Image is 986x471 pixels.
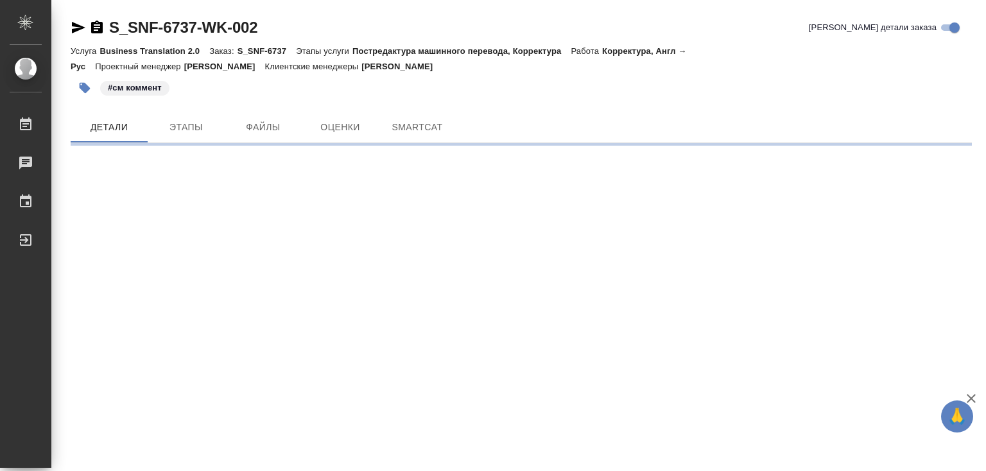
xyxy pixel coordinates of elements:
[232,119,294,135] span: Файлы
[265,62,362,71] p: Клиентские менеджеры
[71,74,99,102] button: Добавить тэг
[361,62,442,71] p: [PERSON_NAME]
[95,62,184,71] p: Проектный менеджер
[386,119,448,135] span: SmartCat
[184,62,265,71] p: [PERSON_NAME]
[109,19,257,36] a: S_SNF-6737-WK-002
[946,403,968,430] span: 🙏
[296,46,352,56] p: Этапы услуги
[309,119,371,135] span: Оценки
[238,46,297,56] p: S_SNF-6737
[571,46,602,56] p: Работа
[941,400,973,432] button: 🙏
[352,46,571,56] p: Постредактура машинного перевода, Корректура
[108,81,162,94] p: #см коммент
[71,20,86,35] button: Скопировать ссылку для ЯМессенджера
[89,20,105,35] button: Скопировать ссылку
[99,81,171,92] span: см коммент
[99,46,209,56] p: Business Translation 2.0
[71,46,99,56] p: Услуга
[209,46,237,56] p: Заказ:
[78,119,140,135] span: Детали
[155,119,217,135] span: Этапы
[809,21,937,34] span: [PERSON_NAME] детали заказа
